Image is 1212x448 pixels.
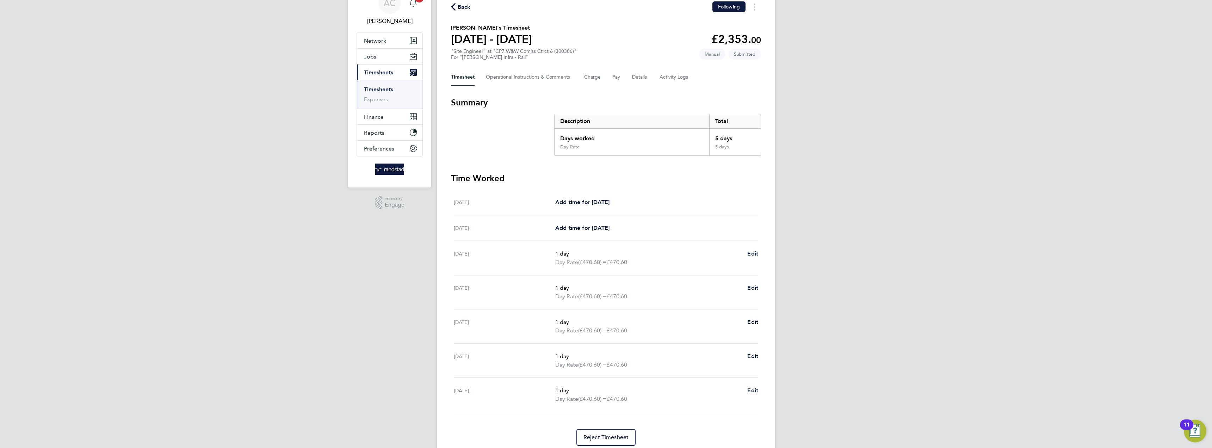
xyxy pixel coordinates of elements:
button: Reject Timesheet [576,429,636,446]
span: (£470.60) = [578,395,607,402]
section: Timesheet [451,97,761,446]
span: £470.60 [607,327,627,334]
div: Total [709,114,761,128]
a: Go to home page [357,164,423,175]
span: Add time for [DATE] [555,225,610,231]
span: £470.60 [607,361,627,368]
span: Day Rate [555,361,578,369]
div: 11 [1183,425,1190,434]
app-decimal: £2,353. [711,32,761,46]
span: £470.60 [607,395,627,402]
span: Audwin Cheung [357,17,423,25]
span: (£470.60) = [578,361,607,368]
button: Network [357,33,422,48]
p: 1 day [555,352,742,361]
button: Details [632,69,648,86]
button: Activity Logs [660,69,689,86]
div: Days worked [555,129,709,144]
span: Edit [747,284,758,291]
span: Following [718,4,740,10]
p: 1 day [555,386,742,395]
span: Back [458,3,471,11]
span: £470.60 [607,293,627,300]
p: 1 day [555,318,742,326]
div: [DATE] [454,352,555,369]
span: Day Rate [555,326,578,335]
div: [DATE] [454,224,555,232]
h1: [DATE] - [DATE] [451,32,532,46]
span: Engage [385,202,404,208]
span: £470.60 [607,259,627,265]
div: 5 days [709,144,761,155]
a: Add time for [DATE] [555,198,610,207]
span: Day Rate [555,258,578,266]
span: Add time for [DATE] [555,199,610,205]
span: Day Rate [555,395,578,403]
div: [DATE] [454,284,555,301]
div: "Site Engineer" at "CP7 W&W Comiss Ctrct 6 (300306)" [451,48,576,60]
a: Timesheets [364,86,393,93]
button: Timesheets Menu [748,1,761,12]
span: Finance [364,113,384,120]
button: Back [451,2,471,11]
span: Network [364,37,386,44]
button: Timesheet [451,69,475,86]
a: Add time for [DATE] [555,224,610,232]
div: Timesheets [357,80,422,109]
button: Preferences [357,141,422,156]
span: Day Rate [555,292,578,301]
button: Operational Instructions & Comments [486,69,573,86]
span: This timesheet was manually created. [699,48,725,60]
span: Edit [747,353,758,360]
span: Edit [747,387,758,394]
h3: Summary [451,97,761,108]
span: Preferences [364,145,394,152]
span: (£470.60) = [578,327,607,334]
span: Powered by [385,196,404,202]
div: Day Rate [560,144,580,150]
div: [DATE] [454,318,555,335]
span: Reports [364,129,384,136]
a: Edit [747,250,758,258]
button: Timesheets [357,65,422,80]
a: Edit [747,284,758,292]
h3: Time Worked [451,173,761,184]
a: Edit [747,386,758,395]
span: (£470.60) = [578,293,607,300]
div: [DATE] [454,198,555,207]
div: Summary [554,114,761,156]
span: This timesheet is Submitted. [728,48,761,60]
div: [DATE] [454,386,555,403]
span: Reject Timesheet [583,434,629,441]
div: Description [555,114,709,128]
a: Edit [747,352,758,361]
div: [DATE] [454,250,555,266]
button: Finance [357,109,422,124]
div: 5 days [709,129,761,144]
span: Timesheets [364,69,393,76]
div: For "[PERSON_NAME] Infra - Rail" [451,54,576,60]
button: Pay [612,69,621,86]
button: Following [712,1,746,12]
p: 1 day [555,250,742,258]
a: Powered byEngage [375,196,405,209]
span: Edit [747,250,758,257]
button: Reports [357,125,422,140]
h2: [PERSON_NAME]'s Timesheet [451,24,532,32]
img: randstad-logo-retina.png [375,164,404,175]
a: Expenses [364,96,388,103]
a: Edit [747,318,758,326]
button: Open Resource Center, 11 new notifications [1184,420,1206,442]
span: (£470.60) = [578,259,607,265]
span: 00 [751,35,761,45]
span: Edit [747,319,758,325]
p: 1 day [555,284,742,292]
button: Charge [584,69,601,86]
span: Jobs [364,53,376,60]
button: Jobs [357,49,422,64]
